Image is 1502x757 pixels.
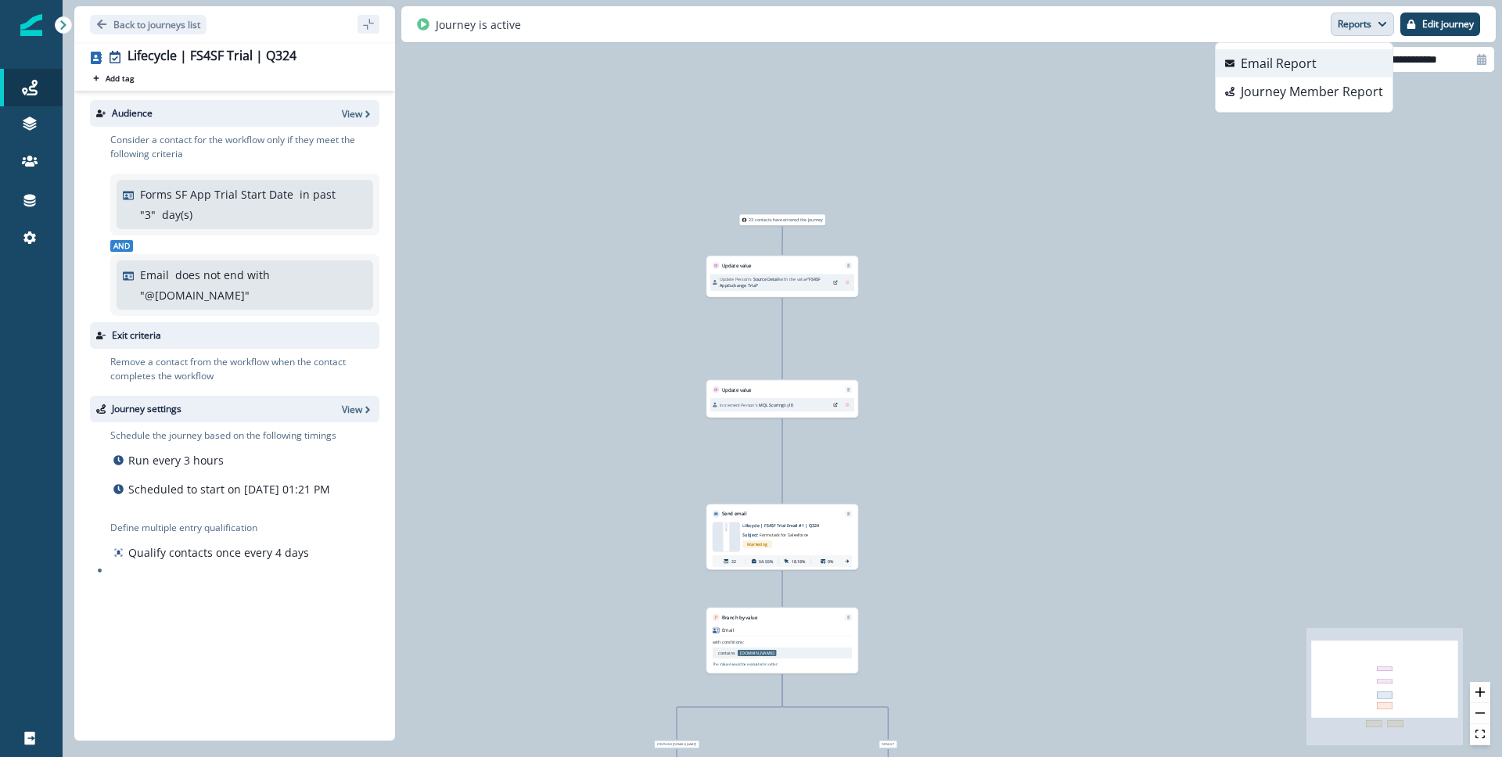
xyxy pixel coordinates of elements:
span: Default [879,741,897,748]
p: View [342,403,362,416]
button: Reports [1331,13,1394,36]
p: Edit journey [1422,19,1474,30]
g: Edge from 8c744f76-1a16-4a1c-b7ae-66d65610b8b2 to node-edge-labelb0be5609-e2d9-4c47-8503-49fb0bbd... [677,674,782,739]
button: Edit [831,400,840,409]
p: with conditions: [713,639,744,645]
img: email asset unavailable [723,522,729,552]
img: Inflection [20,14,42,36]
p: Consider a contact for the workflow only if they meet the following criteria [110,133,379,161]
button: zoom in [1470,682,1490,703]
p: Email [140,267,169,283]
span: Marketing [742,540,772,547]
p: Audience [112,106,153,120]
p: Exit criteria [112,328,161,343]
div: Branch by valueRemoveEmailwith conditions:contains [DOMAIN_NAME]The Values would be evaluated in ... [706,608,858,673]
button: Go back [90,15,207,34]
p: Subject: [742,529,817,538]
button: Add tag [90,72,137,84]
p: Remove a contact from the workflow when the contact completes the workflow [110,355,379,383]
p: Update Person's with the value [720,276,828,289]
button: Remove [843,278,852,286]
p: Email Report [1241,54,1317,73]
p: day(s) [162,206,192,223]
div: Update valueRemoveincrement Person's MQL Scoringby10EditRemove [706,380,858,418]
g: Edge from 8c744f76-1a16-4a1c-b7ae-66d65610b8b2 to node-edge-label4d821f64-0682-45ae-9b64-74b6c876... [782,674,888,739]
p: " @[DOMAIN_NAME] " [140,287,250,303]
div: 23 contacts have entered the journey [726,214,839,225]
div: Default [832,741,945,748]
p: Forms SF App Trial Start Date [140,186,293,203]
button: zoom out [1470,703,1490,724]
button: fit view [1470,724,1490,745]
span: contains [DOMAIN_NAME] [655,741,699,748]
p: Journey Member Report [1241,82,1383,101]
span: Formstack for Salesforce [760,533,808,538]
p: does not end with [175,267,270,283]
span: 10 [789,402,793,407]
p: View [342,107,362,120]
button: sidebar collapse toggle [358,15,379,34]
div: contains [DOMAIN_NAME] [620,741,733,748]
p: Send email [722,511,746,518]
div: Lifecycle | FS4SF Trial | Q324 [128,48,296,66]
p: 18.18% [792,558,806,565]
p: Branch by value [722,614,757,621]
p: Qualify contacts once every 4 days [128,544,309,561]
p: Update value [722,386,752,393]
p: [DOMAIN_NAME] [738,650,777,656]
p: Add tag [106,74,134,83]
button: View [342,403,373,416]
p: Journey is active [436,16,521,33]
p: Lifecycle | FS4SF Trial Email #1 | Q324 [742,522,837,529]
p: contains [718,650,735,656]
p: Define multiple entry qualification [110,521,312,535]
p: 22 [731,558,736,565]
p: Update value [722,262,752,269]
span: Source Detail [753,277,780,282]
p: Run every 3 hours [128,452,224,468]
button: View [342,107,373,120]
p: 54.55% [759,558,773,565]
button: Edit [831,278,840,286]
p: in past [300,186,336,203]
p: Email [722,626,734,633]
p: Back to journeys list [113,18,200,31]
button: Edit journey [1400,13,1480,36]
p: Journey settings [112,402,181,416]
div: Send emailRemoveemail asset unavailableLifecycle | FS4SF Trial Email #1 | Q324Subject: Formstack ... [706,504,858,570]
div: Update valueRemoveUpdate Person's Source Detailwith the value"FS4SF AppExchange Trial"EditRemove [706,256,858,297]
p: 0% [828,558,834,565]
p: increment Person's by [720,402,794,408]
p: Schedule the journey based on the following timings [110,429,336,443]
p: Scheduled to start on [DATE] 01:21 PM [128,481,330,497]
p: " 3 " [140,206,156,223]
span: "FS4SF AppExchange Trial" [720,277,821,289]
button: Remove [843,400,852,409]
span: MQL Scoring [759,402,784,407]
p: 23 contacts have entered the journey [749,217,823,223]
span: And [110,240,133,252]
p: The Values would be evaluated in order. [713,662,778,667]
